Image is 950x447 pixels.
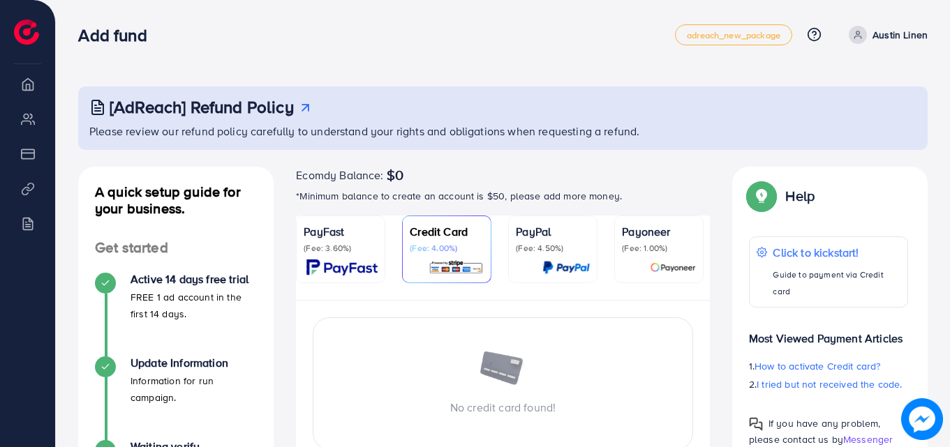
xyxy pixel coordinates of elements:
p: No credit card found! [313,399,692,416]
span: Ecomdy Balance: [296,167,383,183]
img: Popup guide [749,417,763,431]
p: PayPal [516,223,590,240]
p: 1. [749,358,908,374]
img: logo [14,20,39,45]
p: Information for run campaign. [131,372,257,406]
img: card [306,259,378,275]
span: $0 [387,167,403,183]
p: (Fee: 4.00%) [410,243,484,254]
img: card [650,259,696,275]
p: *Minimum balance to create an account is $50, please add more money. [296,188,710,204]
h4: A quick setup guide for your business. [78,183,274,217]
p: (Fee: 3.60%) [304,243,378,254]
li: Active 14 days free trial [78,273,274,356]
img: card [429,259,484,275]
p: FREE 1 ad account in the first 14 days. [131,289,257,322]
img: Popup guide [749,183,774,209]
h4: Update Information [131,356,257,370]
p: Please review our refund policy carefully to understand your rights and obligations when requesti... [89,123,919,139]
p: Guide to payment via Credit card [773,266,900,300]
p: (Fee: 4.50%) [516,243,590,254]
p: Help [785,188,815,204]
h3: [AdReach] Refund Policy [110,97,294,117]
a: Austin Linen [843,26,928,44]
span: adreach_new_package [687,31,780,40]
span: I tried but not received the code. [757,377,902,391]
h4: Active 14 days free trial [131,273,257,286]
span: If you have any problem, please contact us by [749,416,881,446]
h3: Add fund [78,25,158,45]
img: image [901,398,943,440]
span: How to activate Credit card? [755,359,880,373]
li: Update Information [78,356,274,440]
img: card [542,259,590,275]
span: Messenger [843,432,893,446]
p: Click to kickstart! [773,244,900,261]
h4: Get started [78,239,274,257]
p: 2. [749,376,908,393]
p: (Fee: 1.00%) [622,243,696,254]
p: PayFast [304,223,378,240]
p: Most Viewed Payment Articles [749,319,908,347]
img: image [479,351,528,388]
p: Payoneer [622,223,696,240]
p: Credit Card [410,223,484,240]
a: adreach_new_package [675,24,792,45]
p: Austin Linen [873,26,928,43]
